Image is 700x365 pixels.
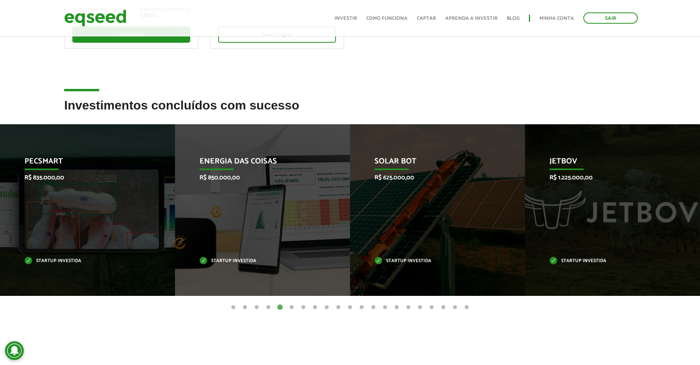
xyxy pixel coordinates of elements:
[253,304,261,311] button: 3 of 21
[64,99,636,124] h2: Investimentos concluídos com sucesso
[369,304,377,311] button: 13 of 21
[417,16,436,21] a: Captar
[374,157,489,170] p: Solar Bot
[358,304,366,311] button: 12 of 21
[404,304,412,311] button: 16 of 21
[24,157,139,170] p: Pecsmart
[439,304,447,311] button: 19 of 21
[241,304,249,311] button: 2 of 21
[299,304,307,311] button: 7 of 21
[346,304,354,311] button: 11 of 21
[549,259,664,263] p: Startup investida
[583,12,638,24] a: Sair
[451,304,459,311] button: 20 of 21
[24,174,139,181] p: R$ 835.000,00
[334,16,357,21] a: Investir
[463,304,471,311] button: 21 of 21
[276,304,284,311] button: 5 of 21
[445,16,497,21] a: Aprenda a investir
[288,304,296,311] button: 6 of 21
[366,16,408,21] a: Como funciona
[311,304,319,311] button: 8 of 21
[416,304,424,311] button: 17 of 21
[334,304,342,311] button: 10 of 21
[549,157,664,170] p: JetBov
[381,304,389,311] button: 14 of 21
[507,16,520,21] a: Blog
[374,259,489,263] p: Startup investida
[374,174,489,181] p: R$ 625.000,00
[539,16,574,21] a: Minha conta
[24,259,139,263] p: Startup investida
[199,174,314,181] p: R$ 850.000,00
[199,259,314,263] p: Startup investida
[428,304,436,311] button: 18 of 21
[393,304,401,311] button: 15 of 21
[64,8,126,28] img: EqSeed
[264,304,272,311] button: 4 of 21
[229,304,237,311] button: 1 of 21
[199,157,314,170] p: Energia das Coisas
[323,304,331,311] button: 9 of 21
[549,174,664,181] p: R$ 1.225.000,00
